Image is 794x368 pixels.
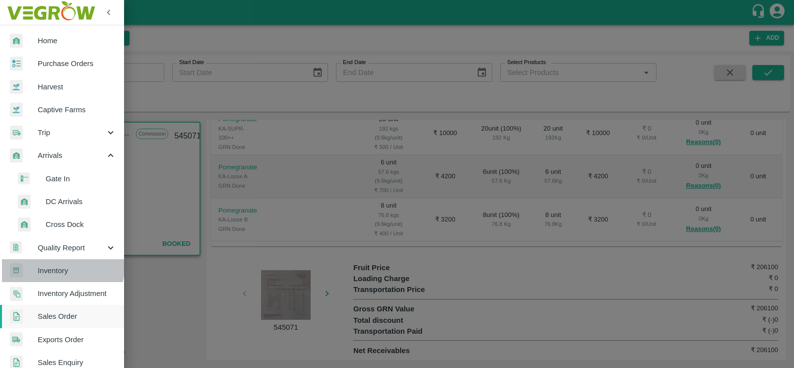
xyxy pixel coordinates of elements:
img: inventory [10,287,23,301]
img: whArrival [10,34,23,48]
span: Inventory [38,265,116,276]
img: delivery [10,126,23,140]
span: Sales Enquiry [38,357,116,368]
img: harvest [10,102,23,117]
img: qualityReport [10,241,22,254]
span: Home [38,35,116,46]
span: Purchase Orders [38,58,116,69]
span: Captive Farms [38,104,116,115]
span: Cross Dock [46,219,116,230]
span: Gate In [46,173,116,184]
span: Trip [38,127,105,138]
a: whArrivalDC Arrivals [8,190,124,213]
img: whArrival [18,218,31,232]
span: Exports Order [38,334,116,345]
a: gateinGate In [8,167,124,190]
a: whArrivalCross Dock [8,213,124,236]
img: sales [10,309,23,324]
img: gatein [18,172,30,185]
span: DC Arrivals [46,196,116,207]
img: shipments [10,332,23,347]
span: Arrivals [38,150,105,161]
span: Sales Order [38,311,116,322]
img: whInventory [10,263,23,278]
span: Inventory Adjustment [38,288,116,299]
img: whArrival [10,148,23,163]
img: reciept [10,57,23,71]
img: whArrival [18,195,31,209]
img: harvest [10,79,23,94]
span: Harvest [38,81,116,92]
span: Quality Report [38,242,105,253]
